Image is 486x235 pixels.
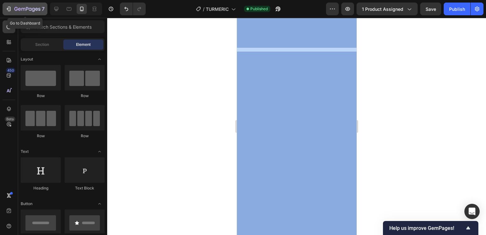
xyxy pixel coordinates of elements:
[426,6,436,12] span: Save
[65,93,105,99] div: Row
[6,68,15,73] div: 450
[35,42,49,47] span: Section
[94,54,105,64] span: Toggle open
[420,3,441,15] button: Save
[21,20,105,33] input: Search Sections & Elements
[21,56,33,62] span: Layout
[203,6,205,12] span: /
[206,6,229,12] span: TURMERIC
[449,6,465,12] div: Publish
[464,204,480,219] div: Open Intercom Messenger
[94,146,105,157] span: Toggle open
[65,185,105,191] div: Text Block
[237,18,357,235] iframe: Design area
[5,117,15,122] div: Beta
[21,93,61,99] div: Row
[389,224,472,232] button: Show survey - Help us improve GemPages!
[65,133,105,139] div: Row
[120,3,146,15] div: Undo/Redo
[3,3,47,15] button: 7
[357,3,418,15] button: 1 product assigned
[444,3,470,15] button: Publish
[76,42,91,47] span: Element
[21,149,29,154] span: Text
[21,133,61,139] div: Row
[42,5,45,13] p: 7
[94,199,105,209] span: Toggle open
[362,6,403,12] span: 1 product assigned
[21,185,61,191] div: Heading
[21,201,32,207] span: Button
[389,225,464,231] span: Help us improve GemPages!
[250,6,268,12] span: Published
